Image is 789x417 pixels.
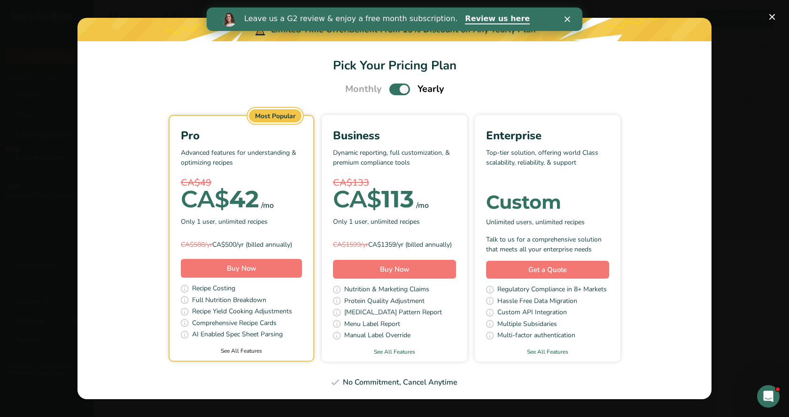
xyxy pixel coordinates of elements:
[358,8,367,14] div: Fermer
[497,284,607,296] span: Regulatory Compliance in 8+ Markets
[207,8,582,31] iframe: Intercom live chat bannière
[344,319,400,331] span: Menu Label Report
[497,330,575,342] span: Multi-factor authentication
[170,347,313,355] a: See All Features
[486,193,609,212] div: Custom
[333,185,381,213] span: CA$
[416,200,429,211] div: /mo
[486,261,609,279] a: Get a Quote
[181,217,268,227] span: Only 1 user, unlimited recipes
[192,329,283,341] span: AI Enabled Spec Sheet Parsing
[227,264,256,273] span: Buy Now
[181,127,302,144] div: Pro
[181,176,302,190] div: CA$49
[528,265,567,275] span: Get a Quote
[181,259,302,278] button: Buy Now
[333,217,420,227] span: Only 1 user, unlimited recipes
[333,240,456,250] div: CA$1359/yr (billed annually)
[192,295,266,307] span: Full Nutrition Breakdown
[181,240,212,249] span: CA$588/yr
[380,265,410,274] span: Buy Now
[418,82,444,96] span: Yearly
[181,185,229,213] span: CA$
[333,127,456,144] div: Business
[345,82,382,96] span: Monthly
[333,148,456,176] p: Dynamic reporting, full customization, & premium compliance tools
[497,296,577,308] span: Hassle Free Data Migration
[475,348,620,356] a: See All Features
[192,318,277,330] span: Comprehensive Recipe Cards
[497,319,557,331] span: Multiple Subsidaries
[486,127,609,144] div: Enterprise
[77,18,712,41] div: Limited Time Offer.
[333,260,456,279] button: Buy Now
[89,56,700,75] h1: Pick Your Pricing Plan
[486,235,609,254] div: Talk to us for a comprehensive solution that meets all your enterprise needs
[181,190,259,209] div: 42
[322,348,467,356] a: See All Features
[89,377,700,388] div: No Commitment, Cancel Anytime
[344,307,442,319] span: [MEDICAL_DATA] Pattern Report
[486,148,609,176] p: Top-tier solution, offering world Class scalability, reliability, & support
[344,330,410,342] span: Manual Label Override
[333,176,456,190] div: CA$133
[333,240,368,249] span: CA$1599/yr
[757,385,780,408] iframe: Intercom live chat
[497,307,567,319] span: Custom API Integration
[192,283,235,295] span: Recipe Costing
[344,284,429,296] span: Nutrition & Marketing Claims
[486,217,585,227] span: Unlimited users, unlimited recipes
[261,200,274,211] div: /mo
[249,109,302,122] div: Most Popular
[181,240,302,250] div: CA$500/yr (billed annually)
[192,306,292,318] span: Recipe Yield Cooking Adjustments
[181,148,302,176] p: Advanced features for understanding & optimizing recipes
[333,190,414,209] div: 113
[344,296,425,308] span: Protein Quality Adjustment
